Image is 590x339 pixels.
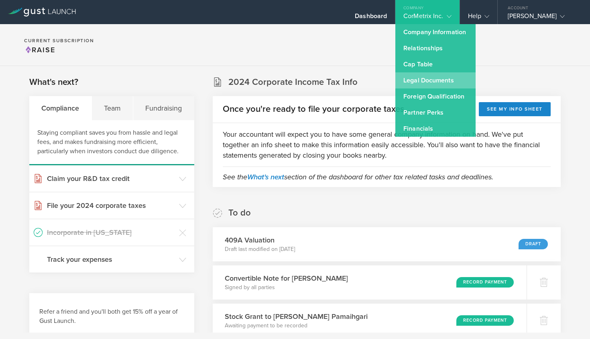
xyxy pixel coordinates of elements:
[223,173,493,181] em: See the section of the dashboard for other tax related tasks and deadlines.
[479,102,551,116] button: See my info sheet
[223,129,551,160] p: Your accountant will expect you to have some general company information on hand. We've put toget...
[225,235,295,245] h3: 409A Valuation
[228,207,251,219] h2: To do
[24,38,94,43] h2: Current Subscription
[213,304,527,338] div: Stock Grant to [PERSON_NAME] PamaihgariAwaiting payment to be recordedRecord Payment
[24,45,55,54] span: Raise
[225,322,368,330] p: Awaiting payment to be recorded
[519,239,548,249] div: Draft
[355,12,387,24] div: Dashboard
[225,273,348,284] h3: Convertible Note for [PERSON_NAME]
[47,173,175,184] h3: Claim your R&D tax credit
[247,173,284,181] a: What's next
[213,265,527,300] div: Convertible Note for [PERSON_NAME]Signed by all partiesRecord Payment
[550,300,590,339] iframe: Chat Widget
[223,103,410,115] h2: Once you're ready to file your corporate taxes...
[29,96,92,120] div: Compliance
[47,200,175,211] h3: File your 2024 corporate taxes
[225,245,295,253] p: Draft last modified on [DATE]
[29,76,78,88] h2: What's next?
[47,254,175,265] h3: Track your expenses
[225,284,348,292] p: Signed by all parties
[468,12,489,24] div: Help
[29,120,194,165] div: Staying compliant saves you from hassle and legal fees, and makes fundraising more efficient, par...
[508,12,576,24] div: [PERSON_NAME]
[228,76,358,88] h2: 2024 Corporate Income Tax Info
[92,96,134,120] div: Team
[47,227,175,238] h3: Incorporate in [US_STATE]
[133,96,194,120] div: Fundraising
[456,277,514,288] div: Record Payment
[456,315,514,326] div: Record Payment
[403,12,451,24] div: CorMetrix Inc.
[213,227,561,261] div: 409A ValuationDraft last modified on [DATE]Draft
[225,311,368,322] h3: Stock Grant to [PERSON_NAME] Pamaihgari
[39,307,184,326] h3: Refer a friend and you'll both get 15% off a year of Gust Launch.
